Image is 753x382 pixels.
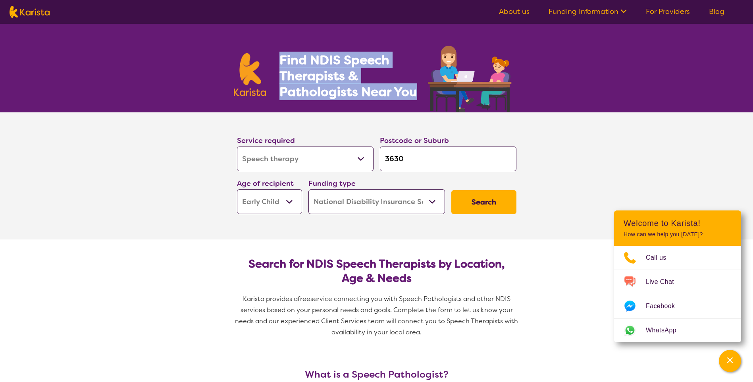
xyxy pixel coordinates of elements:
img: Karista logo [234,53,266,96]
a: Blog [709,7,724,16]
img: speech-therapy [422,43,520,112]
label: Service required [237,136,295,145]
a: Funding Information [549,7,627,16]
span: WhatsApp [646,324,686,336]
span: Facebook [646,300,684,312]
span: Call us [646,252,676,264]
a: Web link opens in a new tab. [614,318,741,342]
button: Channel Menu [719,350,741,372]
span: Live Chat [646,276,684,288]
span: service connecting you with Speech Pathologists and other NDIS services based on your personal ne... [235,295,520,336]
img: Karista logo [10,6,50,18]
label: Age of recipient [237,179,294,188]
span: Karista provides a [243,295,298,303]
a: For Providers [646,7,690,16]
h2: Welcome to Karista! [624,218,732,228]
div: Channel Menu [614,210,741,342]
label: Funding type [308,179,356,188]
button: Search [451,190,516,214]
p: How can we help you [DATE]? [624,231,732,238]
span: free [298,295,310,303]
label: Postcode or Suburb [380,136,449,145]
input: Type [380,147,516,171]
ul: Choose channel [614,246,741,342]
a: About us [499,7,530,16]
h2: Search for NDIS Speech Therapists by Location, Age & Needs [243,257,510,286]
h1: Find NDIS Speech Therapists & Pathologists Near You [279,52,426,100]
h3: What is a Speech Pathologist? [234,369,520,380]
